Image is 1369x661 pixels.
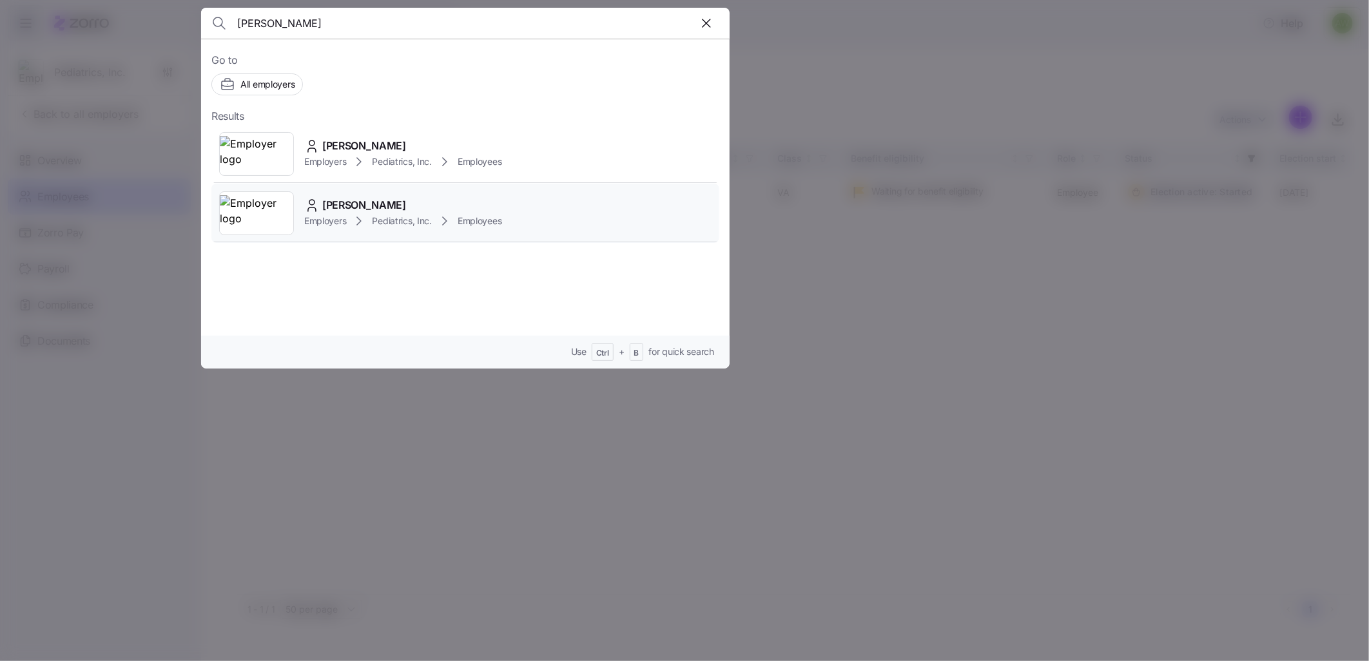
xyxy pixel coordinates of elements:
[648,345,714,358] span: for quick search
[304,155,346,168] span: Employers
[372,155,432,168] span: Pediatrics, Inc.
[458,215,501,227] span: Employees
[304,215,346,227] span: Employers
[322,138,406,154] span: [PERSON_NAME]
[619,345,625,358] span: +
[634,348,639,359] span: B
[322,197,406,213] span: [PERSON_NAME]
[211,52,719,68] span: Go to
[220,195,293,231] img: Employer logo
[220,136,293,172] img: Employer logo
[372,215,432,227] span: Pediatrics, Inc.
[211,73,303,95] button: All employers
[571,345,587,358] span: Use
[211,108,244,124] span: Results
[458,155,501,168] span: Employees
[240,78,295,91] span: All employers
[596,348,609,359] span: Ctrl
